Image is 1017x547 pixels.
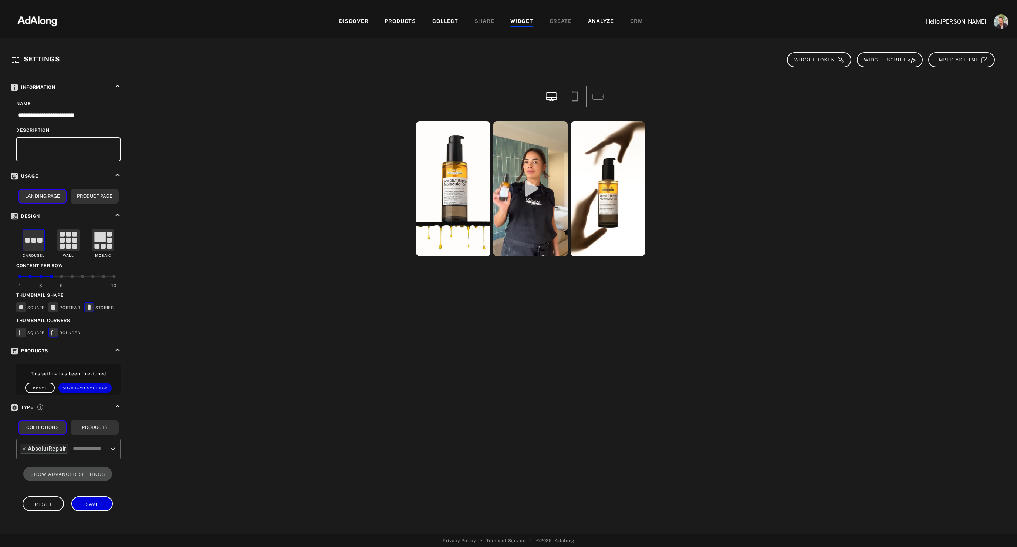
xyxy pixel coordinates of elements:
div: CREATE [550,17,572,26]
button: Product Page [71,189,119,204]
div: Content per row [16,262,121,269]
div: AbsolutRepair [28,444,66,453]
button: Account settings [992,13,1010,31]
button: Products [71,420,119,435]
div: CRM [630,17,643,26]
button: Landing Page [18,189,67,204]
span: WIDGET SCRIPT [864,57,916,63]
div: Thumbnail Corners [16,317,121,324]
span: • [530,537,532,544]
span: Settings [24,55,60,63]
div: PRODUCTS [385,17,416,26]
div: 3 [39,282,43,289]
div: Mosaic [95,253,111,259]
div: Description [16,127,121,134]
div: ANALYZE [588,17,614,26]
p: This setting has been fine-tuned [18,370,119,377]
iframe: Chat Widget [980,511,1017,547]
div: COLLECT [432,17,458,26]
div: WIDGET [510,17,533,26]
span: Advanced Settings [63,386,108,390]
button: WIDGET TOKEN [787,52,851,67]
p: Hello, [PERSON_NAME] [912,17,986,26]
i: keyboard_arrow_up [114,171,122,179]
span: SHOW ADVANCED SETTINGS [31,472,105,477]
span: Choose if your widget will display content based on collections or products [37,403,43,410]
div: SHARE [474,17,494,26]
div: Wall [63,253,74,259]
a: Terms of Service [486,537,526,544]
span: WIDGET TOKEN [794,57,844,63]
span: RESET [35,502,53,507]
i: keyboard_arrow_up [114,346,122,354]
i: keyboard_arrow_up [114,211,122,219]
i: keyboard_arrow_up [114,82,122,90]
span: Information [11,85,55,90]
div: Thumbnail Shape [16,292,121,299]
i: keyboard_arrow_up [114,402,122,410]
div: STORIES [84,302,114,313]
div: Carousel [23,253,45,259]
div: 5 [60,282,63,289]
button: Open [108,444,118,454]
button: WIDGET SCRIPT [857,52,923,67]
div: 1 [19,282,21,289]
div: PORTRAIT [48,302,81,313]
span: SAVE [85,502,99,507]
a: Privacy Policy [443,537,476,544]
div: Name [16,100,121,107]
button: RESET [23,496,64,511]
div: open the preview of the instagram content created by undefined [492,120,569,258]
span: Usage [11,174,38,179]
img: ACg8ocLjEk1irI4XXb49MzUGwa4F_C3PpCyg-3CPbiuLEZrYEA=s96-c [994,14,1008,29]
span: © 2025 - Adalong [536,537,574,544]
img: 63233d7d88ed69de3c212112c67096b6.png [5,9,70,31]
button: SAVE [71,496,113,511]
button: EMBED AS HTML [928,52,995,67]
div: 10 [111,282,116,289]
div: DISCOVER [339,17,369,26]
div: SQUARE [16,302,45,313]
button: SHOW ADVANCED SETTINGS [23,467,112,481]
div: ROUNDED [48,328,80,339]
div: SQUARE [16,328,45,339]
span: Type [11,405,34,410]
span: EMBED AS HTML [936,57,988,63]
button: Collections [18,420,67,435]
span: Design [11,214,40,219]
div: open the preview of the instagram content created by undefined [415,120,492,258]
div: open the preview of the instagram content created by undefined [569,120,646,258]
span: Products [11,348,48,353]
button: Advanced Settings [58,383,112,393]
span: • [480,537,482,544]
button: Reset [25,383,55,393]
span: Reset [33,386,47,390]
